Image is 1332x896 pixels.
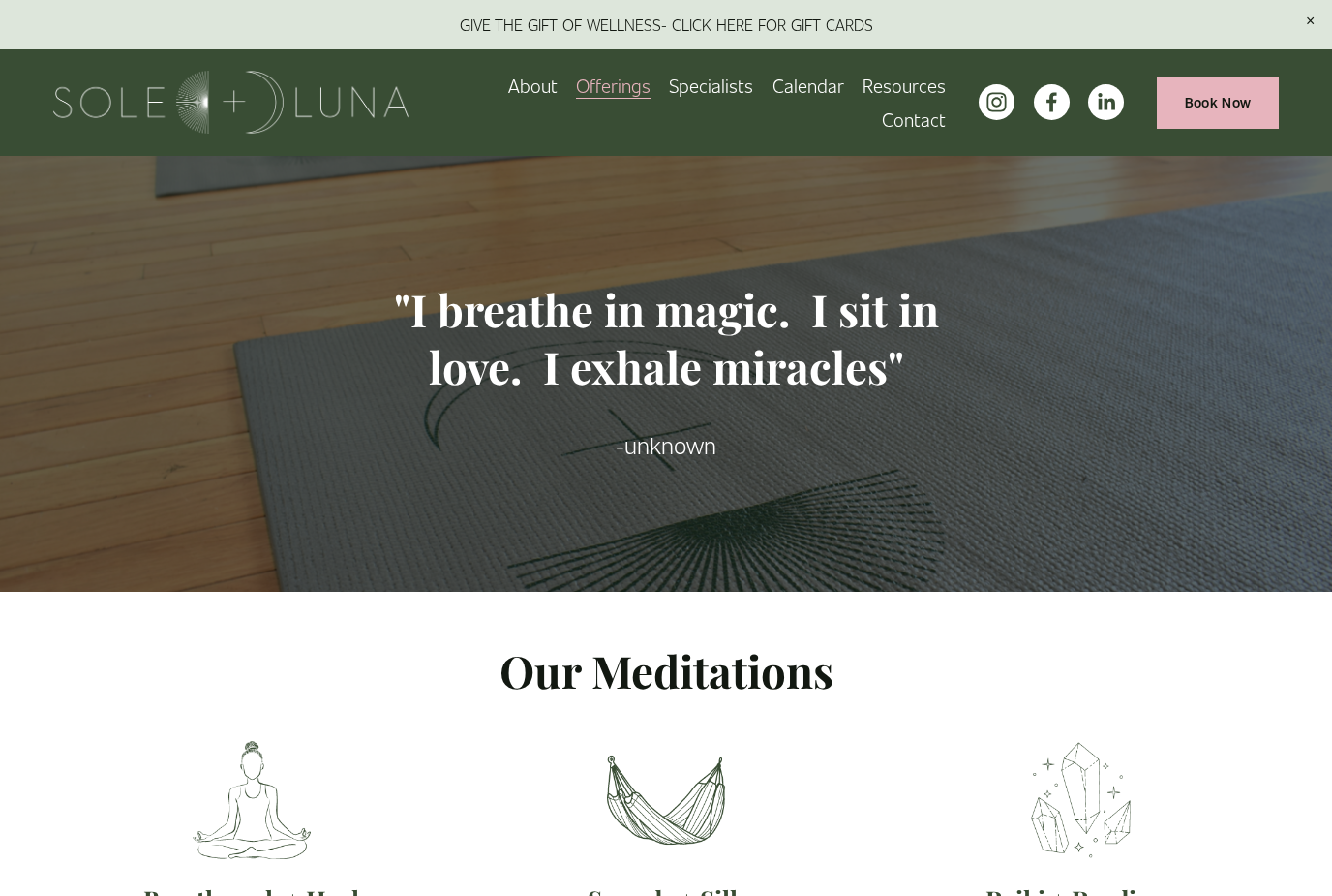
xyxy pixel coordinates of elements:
[576,69,651,103] a: folder dropdown
[360,426,973,464] p: -unknown
[882,103,946,137] a: Contact
[53,71,409,134] img: Sole + Luna
[508,69,558,103] a: About
[1157,77,1279,128] a: Book Now
[863,69,946,103] a: folder dropdown
[1034,84,1070,120] a: facebook-unauth
[360,281,973,396] h2: "I breathe in magic. I sit in love. I exhale miracles"
[53,635,1279,706] p: Our Meditations
[863,71,946,101] span: Resources
[669,69,753,103] a: Specialists
[1088,84,1124,120] a: LinkedIn
[772,69,844,103] a: Calendar
[576,71,651,101] span: Offerings
[979,84,1014,120] a: instagram-unauth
